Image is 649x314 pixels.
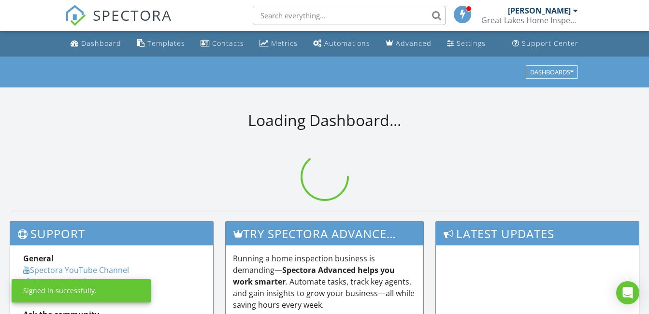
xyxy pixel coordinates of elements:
[23,286,97,296] div: Signed in successfully.
[197,35,248,53] a: Contacts
[522,39,578,48] div: Support Center
[226,222,423,245] h3: Try spectora advanced [DATE]
[67,35,125,53] a: Dashboard
[481,15,578,25] div: Great Lakes Home Inspection, LLC
[508,6,571,15] div: [PERSON_NAME]
[324,39,370,48] div: Automations
[93,5,172,25] span: SPECTORA
[233,253,416,311] p: Running a home inspection business is demanding— . Automate tasks, track key agents, and gain ins...
[457,39,486,48] div: Settings
[65,5,86,26] img: The Best Home Inspection Software - Spectora
[309,35,374,53] a: Automations (Basic)
[530,69,574,75] div: Dashboards
[23,265,129,275] a: Spectora YouTube Channel
[65,13,172,33] a: SPECTORA
[133,35,189,53] a: Templates
[23,253,54,264] strong: General
[616,281,639,304] div: Open Intercom Messenger
[147,39,185,48] div: Templates
[253,6,446,25] input: Search everything...
[212,39,244,48] div: Contacts
[436,222,639,245] h3: Latest Updates
[233,265,395,287] strong: Spectora Advanced helps you work smarter
[396,39,432,48] div: Advanced
[256,35,302,53] a: Metrics
[271,39,298,48] div: Metrics
[443,35,490,53] a: Settings
[526,65,578,79] button: Dashboards
[508,35,582,53] a: Support Center
[81,39,121,48] div: Dashboard
[23,276,101,287] a: Spectora Academy
[10,222,213,245] h3: Support
[382,35,435,53] a: Advanced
